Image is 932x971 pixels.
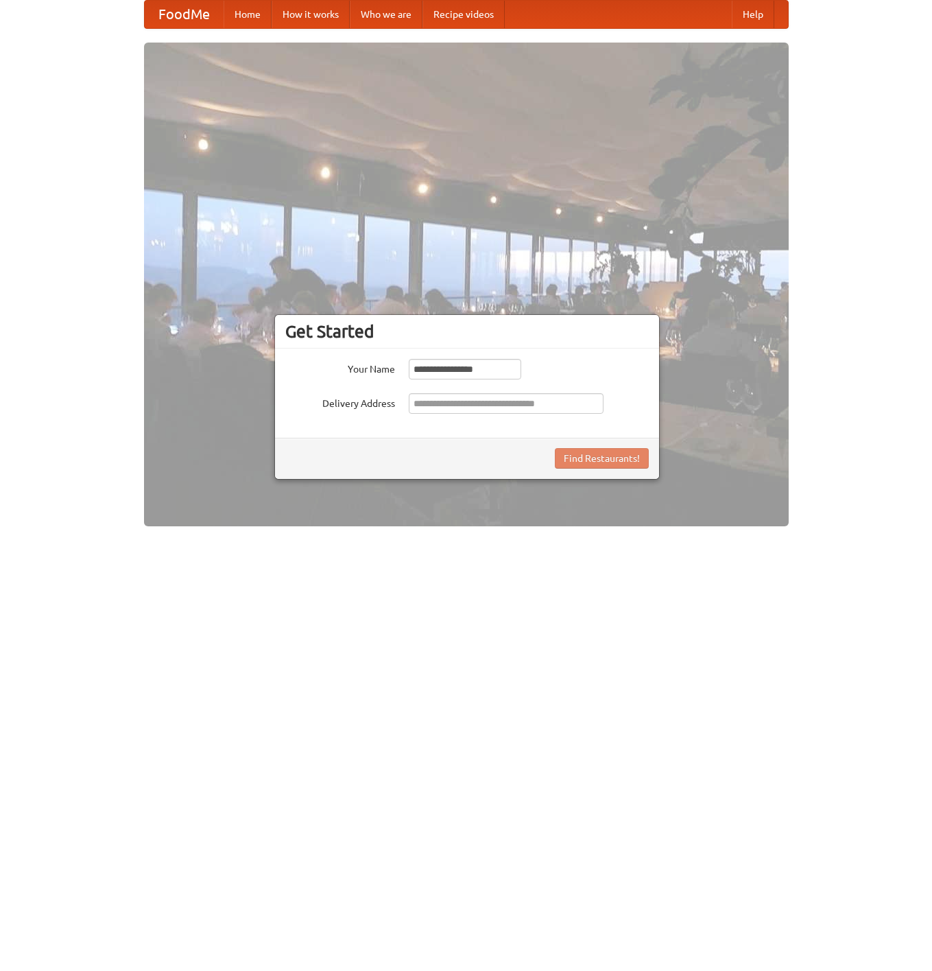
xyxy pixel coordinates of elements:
[285,321,649,342] h3: Get Started
[145,1,224,28] a: FoodMe
[272,1,350,28] a: How it works
[285,393,395,410] label: Delivery Address
[285,359,395,376] label: Your Name
[555,448,649,469] button: Find Restaurants!
[422,1,505,28] a: Recipe videos
[732,1,774,28] a: Help
[350,1,422,28] a: Who we are
[224,1,272,28] a: Home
